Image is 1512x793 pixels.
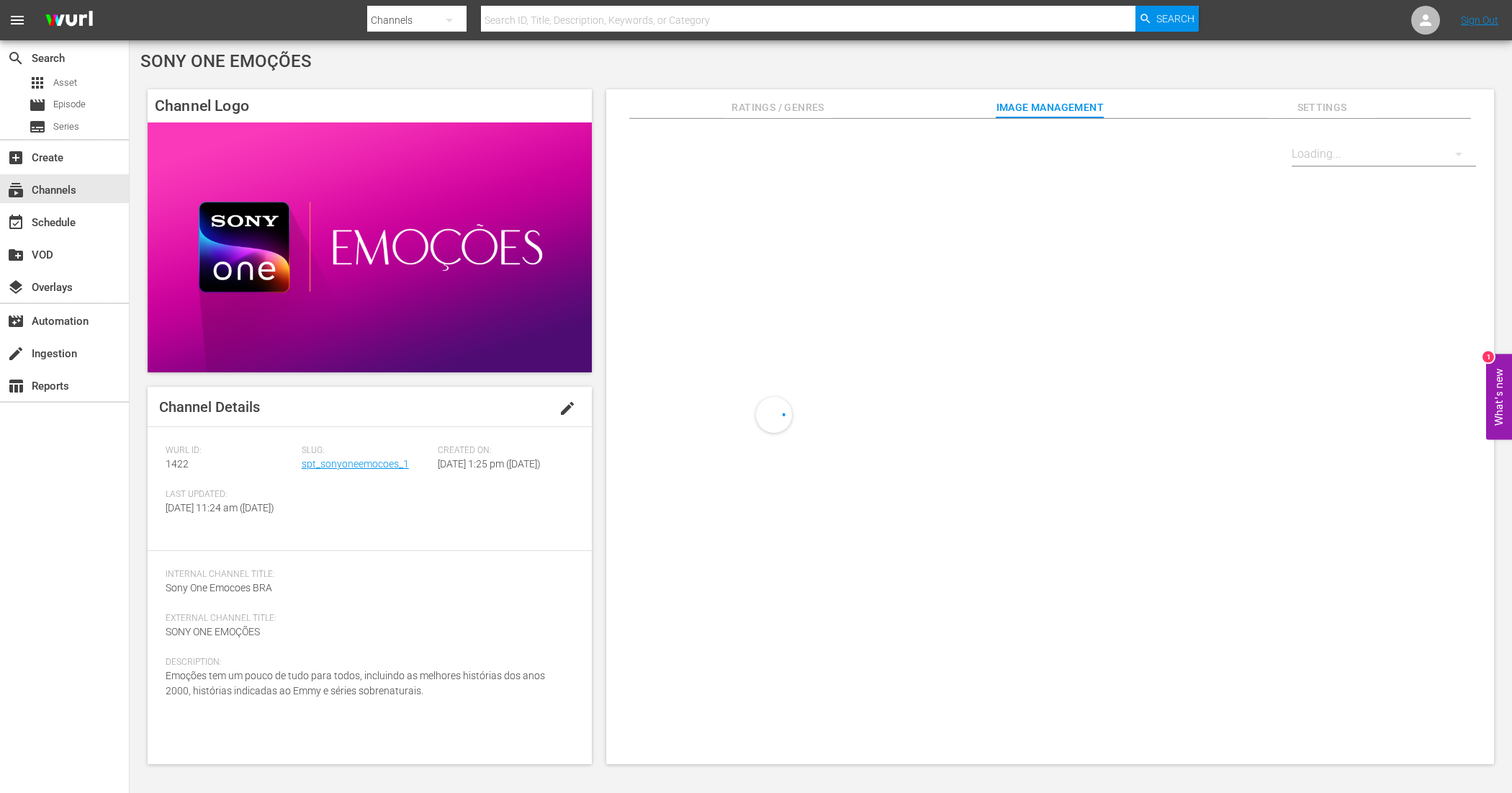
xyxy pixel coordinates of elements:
span: Channel Details [159,398,260,416]
span: Asset [29,74,46,91]
button: Search [1135,6,1199,32]
span: Series [53,120,79,134]
span: edit [559,400,576,417]
span: Create [7,149,24,166]
img: SONY ONE EMOÇÕES [148,122,592,372]
span: Overlays [7,279,24,296]
span: Search [7,50,24,67]
span: Channels [7,182,24,199]
span: Slug: [302,445,431,457]
span: Ratings / Genres [724,99,832,117]
span: Description: [166,657,567,668]
span: Emoções tem um pouco de tudo para todos, incluindo as melhores histórias dos anos 2000, histórias... [166,670,545,696]
img: ans4CAIJ8jUAAAAAAAAAAAAAAAAAAAAAAAAgQb4GAAAAAAAAAAAAAAAAAAAAAAAAJMjXAAAAAAAAAAAAAAAAAAAAAAAAgAT5G... [35,4,104,37]
a: Sign Out [1461,14,1498,26]
span: Episode [29,97,46,114]
span: 1422 [166,458,189,470]
span: Search [1156,6,1194,32]
span: Reports [7,377,24,395]
button: Open Feedback Widget [1486,354,1512,439]
span: Series [29,118,46,135]
span: Sony One Emocoes BRA [166,582,272,593]
span: [DATE] 1:25 pm ([DATE]) [438,458,541,470]
a: spt_sonyoneemocoes_1 [302,458,409,470]
span: Last Updated: [166,489,294,501]
span: Episode [53,97,86,112]
span: Image Management [996,99,1104,117]
span: [DATE] 11:24 am ([DATE]) [166,502,274,514]
span: VOD [7,246,24,264]
span: Internal Channel Title: [166,569,567,581]
span: menu [9,12,26,29]
span: Settings [1268,99,1376,117]
span: SONY ONE EMOÇÕES [140,51,312,71]
span: Schedule [7,214,24,231]
h4: Channel Logo [148,89,592,122]
span: External Channel Title: [166,613,567,624]
span: Created On: [438,445,567,457]
span: Automation [7,313,24,330]
button: edit [550,391,585,426]
div: 1 [1482,351,1494,362]
span: Ingestion [7,345,24,362]
span: Wurl ID: [166,445,294,457]
span: SONY ONE EMOÇÕES [166,626,260,637]
span: Asset [53,76,77,90]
